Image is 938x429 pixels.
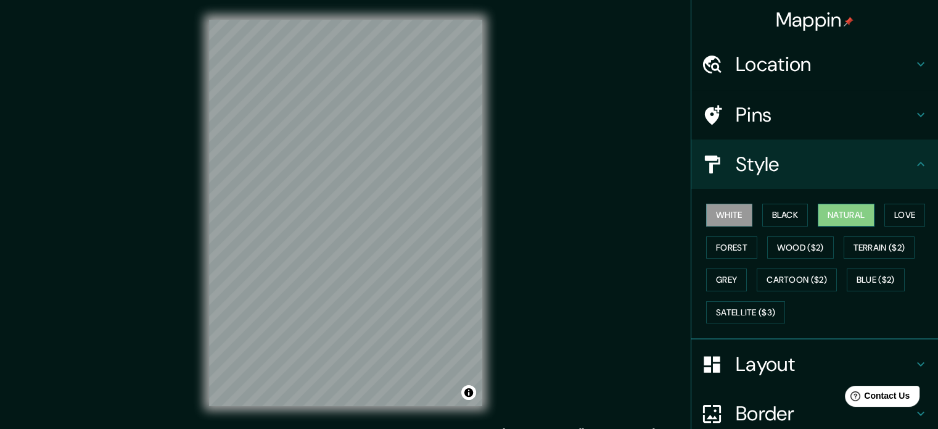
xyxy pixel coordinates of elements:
div: Style [691,140,938,189]
button: Grey [706,269,747,291]
button: Forest [706,236,757,259]
h4: Style [736,152,913,177]
button: Natural [818,204,874,227]
button: Cartoon ($2) [757,269,837,291]
button: Satellite ($3) [706,301,785,324]
button: Wood ($2) [767,236,834,259]
button: Blue ($2) [847,269,905,291]
button: Black [762,204,808,227]
div: Pins [691,90,938,140]
img: pin-icon.png [844,17,854,27]
canvas: Map [209,20,482,406]
h4: Location [736,52,913,77]
iframe: Help widget launcher [828,381,924,415]
h4: Border [736,401,913,426]
button: Terrain ($2) [844,236,915,259]
div: Location [691,40,938,89]
h4: Mappin [776,7,854,32]
button: Love [884,204,925,227]
h4: Pins [736,102,913,127]
div: Layout [691,339,938,389]
button: Toggle attribution [461,385,476,400]
button: White [706,204,752,227]
h4: Layout [736,352,913,377]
